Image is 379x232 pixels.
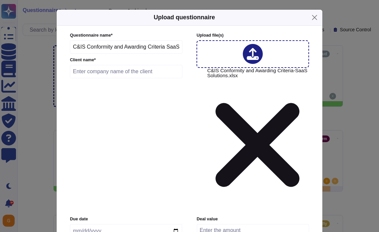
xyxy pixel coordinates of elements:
[207,68,308,212] span: C&IS Conformity and Awarding Criteria-SaaS Solutions.xlsx
[154,13,215,22] h5: Upload questionnaire
[309,12,320,23] button: Close
[70,65,183,78] input: Enter company name of the client
[70,40,183,54] input: Enter questionnaire name
[197,217,309,221] label: Deal value
[70,33,183,38] label: Questionnaire name
[70,217,182,221] label: Due date
[196,33,223,38] span: Upload file (s)
[70,58,183,62] label: Client name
